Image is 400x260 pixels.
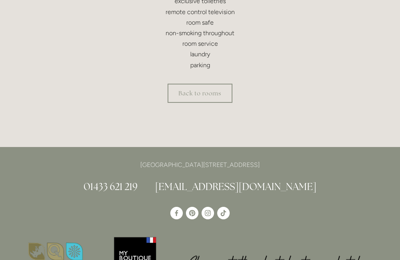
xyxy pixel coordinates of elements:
[170,207,183,219] a: Losehill House Hotel & Spa
[84,180,137,193] a: 01433 621 219
[13,160,387,170] p: [GEOGRAPHIC_DATA][STREET_ADDRESS]
[202,207,214,219] a: Instagram
[168,84,232,103] a: Back to rooms
[217,207,230,219] a: TikTok
[155,180,316,193] a: [EMAIL_ADDRESS][DOMAIN_NAME]
[186,207,198,219] a: Pinterest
